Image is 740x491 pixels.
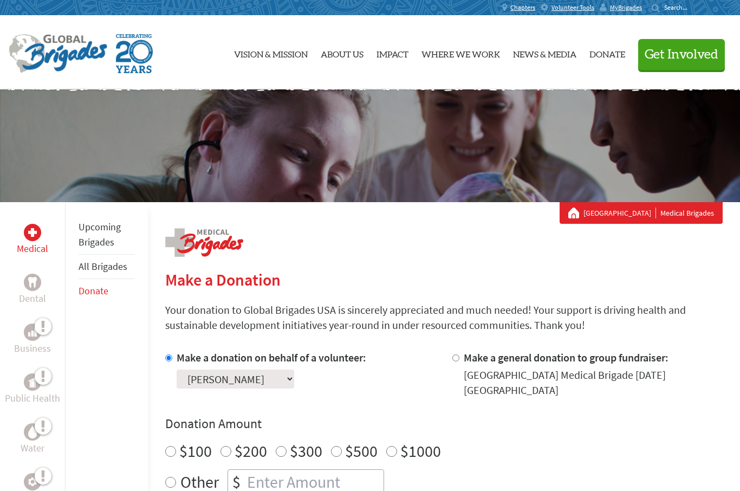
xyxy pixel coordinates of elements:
a: Where We Work [421,24,500,81]
a: Public HealthPublic Health [5,373,60,406]
p: Medical [17,241,48,256]
a: Vision & Mission [234,24,308,81]
a: Upcoming Brigades [79,221,121,248]
a: WaterWater [21,423,44,456]
label: Make a general donation to group fundraiser: [464,351,668,364]
a: DentalDental [19,274,46,306]
li: Donate [79,279,135,303]
div: Water [24,423,41,441]
label: $200 [235,441,267,461]
a: [GEOGRAPHIC_DATA] [583,208,656,218]
div: Engineering [24,473,41,490]
label: $500 [345,441,378,461]
p: Public Health [5,391,60,406]
a: MedicalMedical [17,224,48,256]
div: [GEOGRAPHIC_DATA] Medical Brigade [DATE] [GEOGRAPHIC_DATA] [464,367,723,398]
h2: Make a Donation [165,270,723,289]
button: Get Involved [638,39,725,70]
img: Water [28,425,37,438]
label: $100 [179,441,212,461]
a: BusinessBusiness [14,324,51,356]
span: Get Involved [645,48,718,61]
a: Impact [377,24,408,81]
a: News & Media [513,24,576,81]
a: Donate [589,24,625,81]
img: logo-medical.png [165,228,243,257]
img: Global Brigades Logo [9,34,107,73]
img: Engineering [28,477,37,486]
a: About Us [321,24,363,81]
li: All Brigades [79,255,135,279]
img: Dental [28,277,37,287]
p: Your donation to Global Brigades USA is sincerely appreciated and much needed! Your support is dr... [165,302,723,333]
a: All Brigades [79,260,127,273]
span: MyBrigades [610,3,642,12]
div: Business [24,324,41,341]
h4: Donation Amount [165,415,723,432]
span: Chapters [510,3,535,12]
input: Search... [664,3,695,11]
li: Upcoming Brigades [79,215,135,255]
img: Global Brigades Celebrating 20 Years [116,34,153,73]
p: Business [14,341,51,356]
div: Medical [24,224,41,241]
span: Volunteer Tools [551,3,594,12]
a: Donate [79,285,108,297]
label: $300 [290,441,322,461]
p: Dental [19,291,46,306]
label: Make a donation on behalf of a volunteer: [177,351,366,364]
div: Medical Brigades [568,208,714,218]
label: $1000 [400,441,441,461]
div: Dental [24,274,41,291]
img: Business [28,328,37,337]
img: Medical [28,228,37,237]
img: Public Health [28,377,37,387]
p: Water [21,441,44,456]
div: Public Health [24,373,41,391]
